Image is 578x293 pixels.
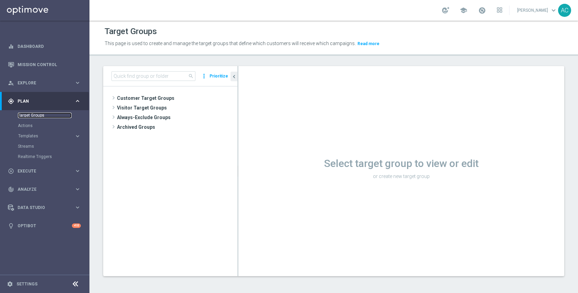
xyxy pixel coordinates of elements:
[8,62,81,67] button: Mission Control
[208,72,229,81] button: Prioritize
[18,99,74,103] span: Plan
[8,205,81,210] button: Data Studio keyboard_arrow_right
[238,173,564,179] p: or create new target group
[18,144,72,149] a: Streams
[8,80,81,86] button: person_search Explore keyboard_arrow_right
[8,55,81,74] div: Mission Control
[117,122,237,132] span: Archived Groups
[72,223,81,228] div: +10
[18,187,74,191] span: Analyze
[18,206,74,210] span: Data Studio
[105,41,356,46] span: This page is used to create and manage the target groups that define which customers will receive...
[18,141,89,151] div: Streams
[8,37,81,55] div: Dashboard
[8,98,14,104] i: gps_fixed
[8,168,14,174] i: play_circle_outline
[8,217,81,235] div: Optibot
[74,204,81,211] i: keyboard_arrow_right
[117,113,237,122] span: Always-Exclude Groups
[8,186,74,192] div: Analyze
[201,71,207,81] i: more_vert
[8,98,81,104] button: gps_fixed Plan keyboard_arrow_right
[460,7,467,14] span: school
[8,223,81,229] button: lightbulb Optibot +10
[18,151,89,162] div: Realtime Triggers
[8,186,14,192] i: track_changes
[8,205,74,211] div: Data Studio
[74,98,81,104] i: keyboard_arrow_right
[18,131,89,141] div: Templates
[18,134,67,138] span: Templates
[550,7,557,14] span: keyboard_arrow_down
[74,168,81,174] i: keyboard_arrow_right
[231,72,237,81] button: chevron_left
[74,186,81,192] i: keyboard_arrow_right
[18,154,72,159] a: Realtime Triggers
[7,281,13,287] i: settings
[105,27,157,36] h1: Target Groups
[238,157,564,170] h1: Select target group to view or edit
[231,73,237,80] i: chevron_left
[18,121,89,131] div: Actions
[188,73,194,79] span: search
[357,40,380,48] button: Read more
[18,81,74,85] span: Explore
[8,223,14,229] i: lightbulb
[74,80,81,86] i: keyboard_arrow_right
[558,4,571,17] div: AC
[18,133,81,139] button: Templates keyboard_arrow_right
[8,44,81,49] button: equalizer Dashboard
[18,217,72,235] a: Optibot
[18,169,74,173] span: Execute
[8,80,74,86] div: Explore
[8,187,81,192] button: track_changes Analyze keyboard_arrow_right
[111,71,195,81] input: Quick find group or folder
[8,98,74,104] div: Plan
[8,80,14,86] i: person_search
[18,55,81,74] a: Mission Control
[117,93,237,103] span: Customer Target Groups
[18,37,81,55] a: Dashboard
[8,168,74,174] div: Execute
[74,133,81,139] i: keyboard_arrow_right
[8,168,81,174] button: play_circle_outline Execute keyboard_arrow_right
[8,43,14,50] i: equalizer
[18,123,72,128] a: Actions
[516,5,558,15] a: [PERSON_NAME]keyboard_arrow_down
[17,282,38,286] a: Settings
[18,110,89,121] div: Target Groups
[18,134,74,138] div: Templates
[117,103,237,113] span: Visitor Target Groups
[18,113,72,118] a: Target Groups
